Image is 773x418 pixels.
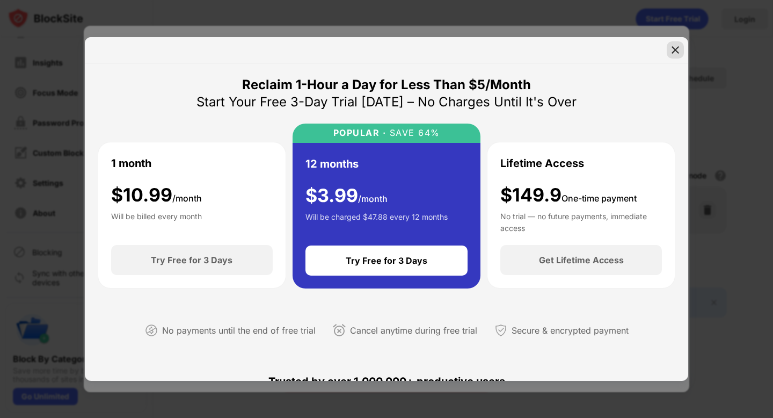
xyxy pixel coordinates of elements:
[561,193,637,204] span: One-time payment
[172,193,202,204] span: /month
[386,128,440,138] div: SAVE 64%
[111,155,151,171] div: 1 month
[305,156,359,172] div: 12 months
[242,76,531,93] div: Reclaim 1-Hour a Day for Less Than $5/Month
[145,324,158,337] img: not-paying
[111,184,202,206] div: $ 10.99
[500,184,637,206] div: $149.9
[151,255,232,265] div: Try Free for 3 Days
[111,211,202,232] div: Will be billed every month
[333,324,346,337] img: cancel-anytime
[305,185,388,207] div: $ 3.99
[333,128,386,138] div: POPULAR ·
[358,193,388,204] span: /month
[494,324,507,337] img: secured-payment
[539,255,624,265] div: Get Lifetime Access
[98,356,675,407] div: Trusted by over 1,000,000+ productive users
[512,323,629,338] div: Secure & encrypted payment
[500,211,662,232] div: No trial — no future payments, immediate access
[196,93,577,111] div: Start Your Free 3-Day Trial [DATE] – No Charges Until It's Over
[500,155,584,171] div: Lifetime Access
[350,323,477,338] div: Cancel anytime during free trial
[162,323,316,338] div: No payments until the end of free trial
[305,211,448,233] div: Will be charged $47.88 every 12 months
[346,255,427,266] div: Try Free for 3 Days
